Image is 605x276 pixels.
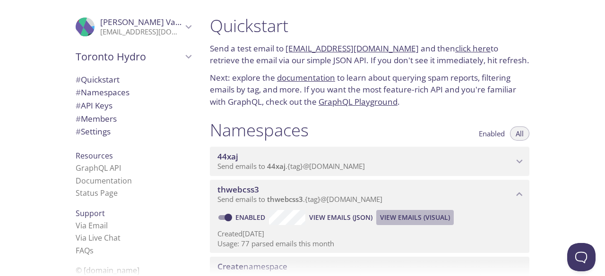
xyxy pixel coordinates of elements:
span: s [90,245,94,256]
a: GraphQL API [76,163,121,173]
span: Send emails to . {tag} @[DOMAIN_NAME] [217,161,365,171]
a: [EMAIL_ADDRESS][DOMAIN_NAME] [285,43,419,54]
div: Toronto Hydro [68,44,199,69]
p: Created [DATE] [217,229,522,239]
div: 44xaj namespace [210,147,529,176]
a: GraphQL Playground [319,96,398,107]
div: Members [68,112,199,125]
span: Send emails to . {tag} @[DOMAIN_NAME] [217,194,382,204]
div: Prasanth Varma [68,11,199,42]
button: View Emails (JSON) [305,210,376,225]
div: Quickstart [68,73,199,86]
a: Documentation [76,176,132,186]
span: View Emails (Visual) [380,212,450,223]
a: Enabled [234,213,269,222]
button: All [510,126,529,141]
span: thwebcss3 [267,194,303,204]
span: # [76,87,81,98]
span: 44xaj [217,151,238,162]
span: View Emails (JSON) [309,212,372,223]
span: # [76,113,81,124]
span: # [76,100,81,111]
button: View Emails (Visual) [376,210,454,225]
a: FAQ [76,245,94,256]
p: Usage: 77 parsed emails this month [217,239,522,249]
h1: Quickstart [210,15,529,36]
p: Next: explore the to learn about querying spam reports, filtering emails by tag, and more. If you... [210,72,529,108]
span: # [76,74,81,85]
span: thwebcss3 [217,184,259,195]
a: Status Page [76,188,118,198]
span: Settings [76,126,111,137]
span: Namespaces [76,87,130,98]
span: Toronto Hydro [76,50,182,63]
a: Via Live Chat [76,233,121,243]
h1: Namespaces [210,119,309,141]
p: Send a test email to and then to retrieve the email via our simple JSON API. If you don't see it ... [210,42,529,67]
span: API Keys [76,100,112,111]
iframe: Help Scout Beacon - Open [567,243,596,271]
a: documentation [277,72,335,83]
div: thwebcss3 namespace [210,180,529,209]
span: Support [76,208,105,218]
span: Members [76,113,117,124]
div: Team Settings [68,125,199,138]
div: Namespaces [68,86,199,99]
span: # [76,126,81,137]
p: [EMAIL_ADDRESS][DOMAIN_NAME] [100,27,182,37]
span: Resources [76,151,113,161]
button: Enabled [473,126,510,141]
a: click here [455,43,491,54]
span: 44xaj [267,161,285,171]
a: Via Email [76,220,108,231]
span: [PERSON_NAME] Varma [100,17,191,27]
div: API Keys [68,99,199,112]
span: Quickstart [76,74,120,85]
